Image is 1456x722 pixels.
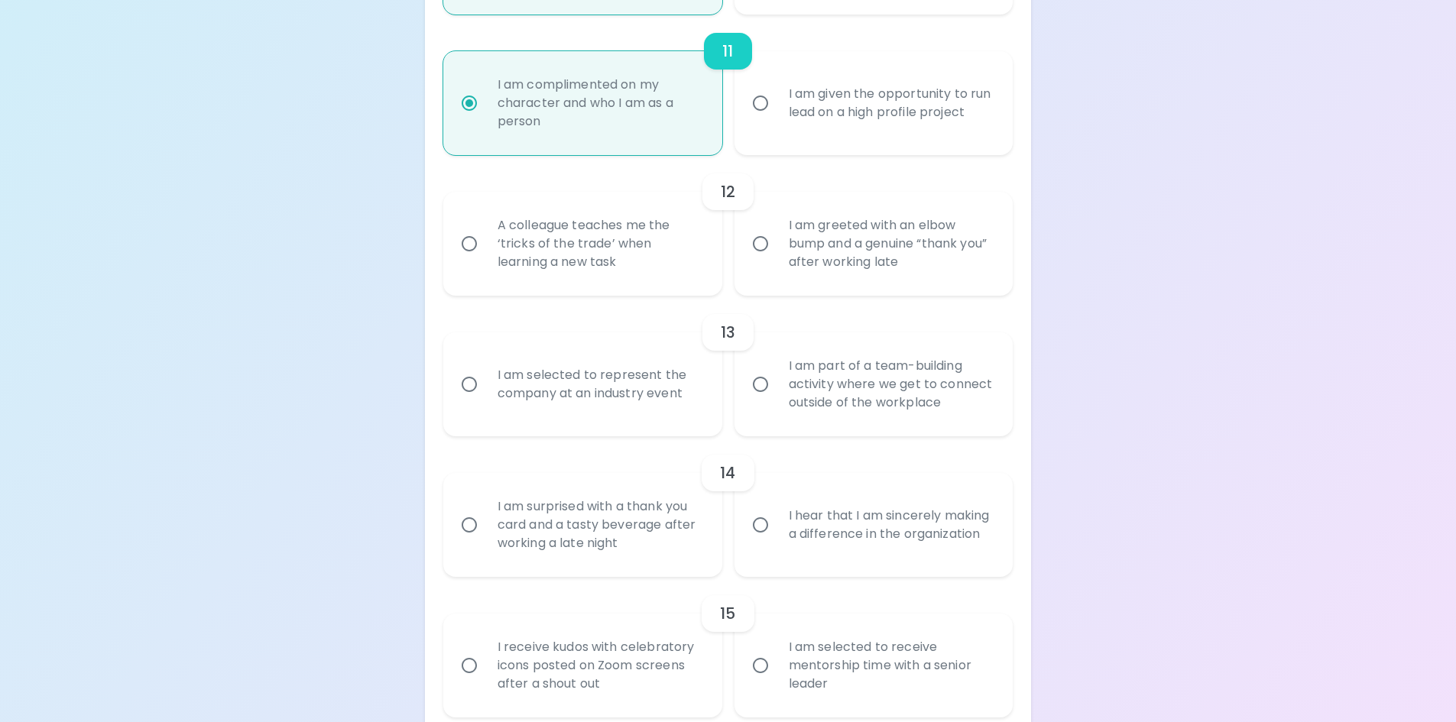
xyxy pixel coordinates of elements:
[443,436,1013,577] div: choice-group-check
[777,620,1005,711] div: I am selected to receive mentorship time with a senior leader
[777,66,1005,140] div: I am given the opportunity to run lead on a high profile project
[721,320,735,345] h6: 13
[485,57,714,149] div: I am complimented on my character and who I am as a person
[721,180,735,204] h6: 12
[722,39,733,63] h6: 11
[443,296,1013,436] div: choice-group-check
[720,601,735,626] h6: 15
[777,488,1005,562] div: I hear that I am sincerely making a difference in the organization
[443,155,1013,296] div: choice-group-check
[485,348,714,421] div: I am selected to represent the company at an industry event
[485,198,714,290] div: A colleague teaches me the ‘tricks of the trade’ when learning a new task
[485,620,714,711] div: I receive kudos with celebratory icons posted on Zoom screens after a shout out
[443,577,1013,717] div: choice-group-check
[443,15,1013,155] div: choice-group-check
[720,461,735,485] h6: 14
[777,198,1005,290] div: I am greeted with an elbow bump and a genuine “thank you” after working late
[777,338,1005,430] div: I am part of a team-building activity where we get to connect outside of the workplace
[485,479,714,571] div: I am surprised with a thank you card and a tasty beverage after working a late night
